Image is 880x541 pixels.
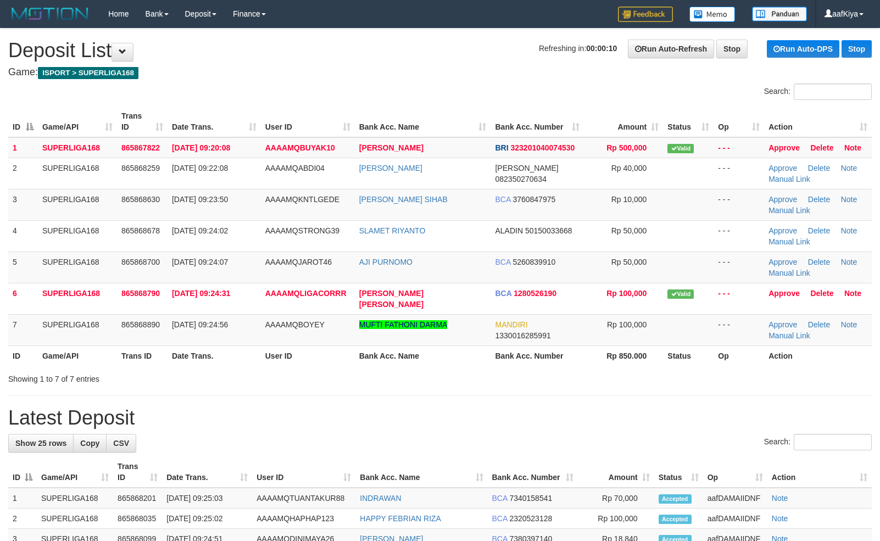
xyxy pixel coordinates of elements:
[172,195,228,204] span: [DATE] 09:23:50
[714,345,764,366] th: Op
[162,488,252,509] td: [DATE] 09:25:03
[117,345,168,366] th: Trans ID
[265,164,325,172] span: AAAAMQABDI04
[768,320,797,329] a: Approve
[359,164,422,172] a: [PERSON_NAME]
[359,226,426,235] a: SLAMET RIYANTO
[252,488,355,509] td: AAAAMQTUANTAKUR88
[689,7,736,22] img: Button%20Memo.svg
[8,434,74,453] a: Show 25 rows
[8,252,38,283] td: 5
[606,289,647,298] span: Rp 100,000
[716,40,748,58] a: Stop
[714,283,764,314] td: - - -
[491,345,584,366] th: Bank Acc. Number
[841,258,857,266] a: Note
[841,164,857,172] a: Note
[768,289,800,298] a: Approve
[714,189,764,220] td: - - -
[606,143,647,152] span: Rp 500,000
[121,195,160,204] span: 865868630
[265,320,325,329] span: AAAAMQBOYEY
[618,7,673,22] img: Feedback.jpg
[172,258,228,266] span: [DATE] 09:24:07
[495,226,523,235] span: ALADIN
[172,320,228,329] span: [DATE] 09:24:56
[38,252,117,283] td: SUPERLIGA168
[509,494,552,503] span: Copy 7340158541 to clipboard
[8,40,872,62] h1: Deposit List
[172,143,230,152] span: [DATE] 09:20:08
[492,514,508,523] span: BCA
[8,5,92,22] img: MOTION_logo.png
[8,189,38,220] td: 3
[495,175,546,183] span: Copy 082350270634 to clipboard
[355,456,487,488] th: Bank Acc. Name: activate to sort column ascending
[8,456,37,488] th: ID: activate to sort column descending
[355,106,491,137] th: Bank Acc. Name: activate to sort column ascending
[768,269,810,277] a: Manual Link
[172,289,230,298] span: [DATE] 09:24:31
[808,320,830,329] a: Delete
[714,252,764,283] td: - - -
[359,289,424,309] a: [PERSON_NAME] [PERSON_NAME]
[8,407,872,429] h1: Latest Deposit
[513,258,555,266] span: Copy 5260839910 to clipboard
[768,258,797,266] a: Approve
[491,106,584,137] th: Bank Acc. Number: activate to sort column ascending
[38,106,117,137] th: Game/API: activate to sort column ascending
[495,195,510,204] span: BCA
[8,158,38,189] td: 2
[808,258,830,266] a: Delete
[841,226,857,235] a: Note
[703,509,767,529] td: aafDAMAIIDNF
[495,143,508,152] span: BRI
[113,509,162,529] td: 865868035
[525,226,572,235] span: Copy 50150033668 to clipboard
[663,106,714,137] th: Status: activate to sort column ascending
[37,509,113,529] td: SUPERLIGA168
[359,320,448,329] a: MUFTI FATHONI DARMA
[808,164,830,172] a: Delete
[768,206,810,215] a: Manual Link
[768,175,810,183] a: Manual Link
[495,289,511,298] span: BCA
[772,514,788,523] a: Note
[714,106,764,137] th: Op: activate to sort column ascending
[703,456,767,488] th: Op: activate to sort column ascending
[509,514,552,523] span: Copy 2320523128 to clipboard
[764,83,872,100] label: Search:
[121,320,160,329] span: 865868890
[265,289,347,298] span: AAAAMQLIGACORRR
[38,220,117,252] td: SUPERLIGA168
[265,143,335,152] span: AAAAMQBUYAK10
[113,456,162,488] th: Trans ID: activate to sort column ascending
[611,195,647,204] span: Rp 10,000
[38,67,138,79] span: ISPORT > SUPERLIGA168
[586,44,617,53] strong: 00:00:10
[768,195,797,204] a: Approve
[768,164,797,172] a: Approve
[768,237,810,246] a: Manual Link
[654,456,703,488] th: Status: activate to sort column ascending
[162,509,252,529] td: [DATE] 09:25:02
[584,106,663,137] th: Amount: activate to sort column ascending
[768,331,810,340] a: Manual Link
[513,195,555,204] span: Copy 3760847975 to clipboard
[703,488,767,509] td: aafDAMAIIDNF
[764,345,872,366] th: Action
[172,226,228,235] span: [DATE] 09:24:02
[714,137,764,158] td: - - -
[8,67,872,78] h4: Game:
[113,488,162,509] td: 865868201
[794,83,872,100] input: Search:
[8,488,37,509] td: 1
[265,226,339,235] span: AAAAMQSTRONG39
[8,137,38,158] td: 1
[842,40,872,58] a: Stop
[495,331,550,340] span: Copy 1330016285991 to clipboard
[359,143,424,152] a: [PERSON_NAME]
[113,439,129,448] span: CSV
[578,456,654,488] th: Amount: activate to sort column ascending
[355,345,491,366] th: Bank Acc. Name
